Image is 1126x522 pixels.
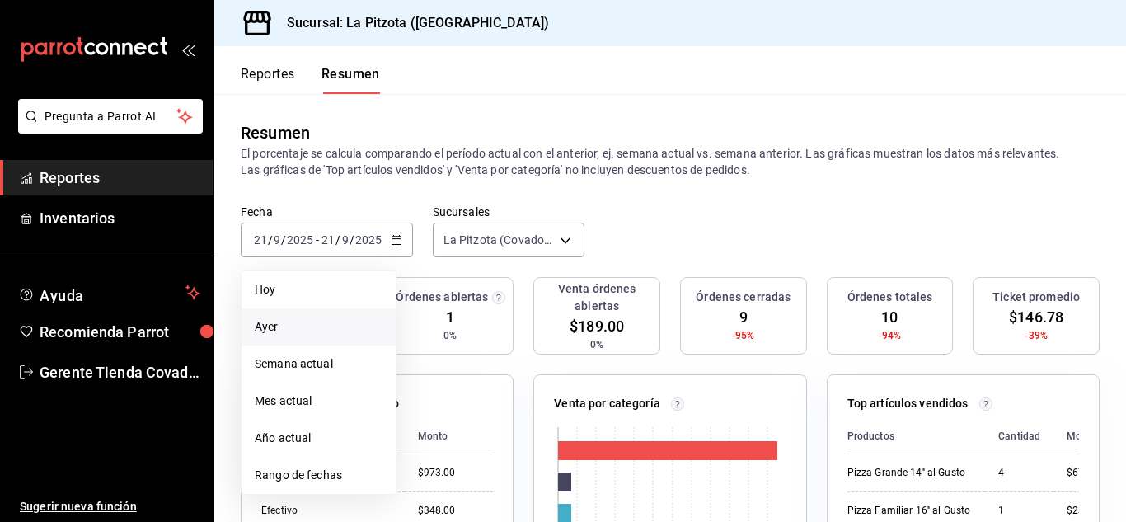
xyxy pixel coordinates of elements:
[739,306,748,328] span: 9
[255,281,382,299] span: Hoy
[396,289,488,306] h3: Órdenes abiertas
[443,232,554,248] span: La Pitzota (Covadonga)
[241,145,1100,178] p: El porcentaje se calcula comparando el período actual con el anterior, ej. semana actual vs. sema...
[241,206,413,218] label: Fecha
[40,361,200,383] span: Gerente Tienda Covadonga
[335,233,340,247] span: /
[998,504,1040,518] div: 1
[847,289,933,306] h3: Órdenes totales
[1025,328,1048,343] span: -39%
[40,167,200,189] span: Reportes
[1009,306,1063,328] span: $146.78
[255,393,382,410] span: Mes actual
[274,13,549,33] h3: Sucursal: La Pitzota ([GEOGRAPHIC_DATA])
[1053,419,1105,454] th: Monto
[354,233,382,247] input: ----
[40,207,200,229] span: Inventarios
[321,66,380,94] button: Resumen
[268,233,273,247] span: /
[255,430,382,447] span: Año actual
[541,280,653,315] h3: Venta órdenes abiertas
[696,289,791,306] h3: Órdenes cerradas
[241,66,295,94] button: Reportes
[1067,466,1105,480] div: $676.00
[1067,504,1105,518] div: $239.00
[316,233,319,247] span: -
[554,395,660,412] p: Venta por categoría
[255,318,382,336] span: Ayer
[18,99,203,134] button: Pregunta a Parrot AI
[992,289,1080,306] h3: Ticket promedio
[40,321,200,343] span: Recomienda Parrot
[998,466,1040,480] div: 4
[45,108,177,125] span: Pregunta a Parrot AI
[570,315,624,337] span: $189.00
[255,355,382,373] span: Semana actual
[732,328,755,343] span: -95%
[847,466,972,480] div: Pizza Grande 14'' al Gusto
[241,120,310,145] div: Resumen
[261,504,392,518] div: Efectivo
[985,419,1053,454] th: Cantidad
[590,337,603,352] span: 0%
[847,395,969,412] p: Top artículos vendidos
[847,419,985,454] th: Productos
[255,467,382,484] span: Rango de fechas
[241,66,380,94] div: navigation tabs
[879,328,902,343] span: -94%
[321,233,335,247] input: --
[418,466,494,480] div: $973.00
[12,120,203,137] a: Pregunta a Parrot AI
[286,233,314,247] input: ----
[405,419,494,454] th: Monto
[253,233,268,247] input: --
[443,328,457,343] span: 0%
[418,504,494,518] div: $348.00
[433,206,584,218] label: Sucursales
[446,306,454,328] span: 1
[881,306,898,328] span: 10
[847,504,972,518] div: Pizza Familiar 16'' al Gusto
[40,283,179,303] span: Ayuda
[273,233,281,247] input: --
[181,43,195,56] button: open_drawer_menu
[281,233,286,247] span: /
[341,233,350,247] input: --
[350,233,354,247] span: /
[20,498,200,515] span: Sugerir nueva función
